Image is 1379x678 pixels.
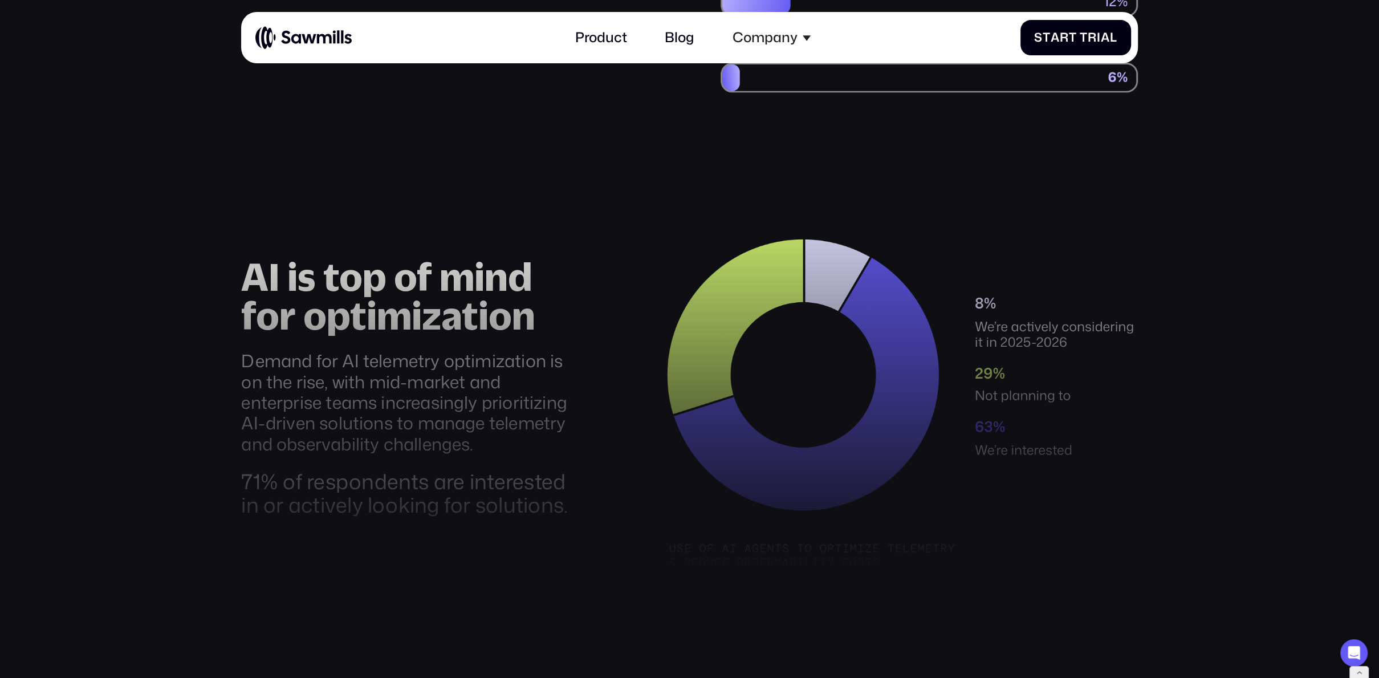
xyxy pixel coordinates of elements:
[1034,30,1043,44] span: S
[1088,30,1097,44] span: r
[1043,30,1051,44] span: t
[565,19,637,56] a: Product
[722,19,821,56] div: Company
[1340,639,1368,667] div: Open Intercom Messenger
[1080,30,1088,44] span: T
[733,29,798,46] div: Company
[1101,30,1110,44] span: a
[1020,20,1131,55] a: StartTrial
[1097,30,1101,44] span: i
[1110,30,1117,44] span: l
[1068,30,1076,44] span: t
[1051,30,1060,44] span: a
[1060,30,1069,44] span: r
[654,19,705,56] a: Blog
